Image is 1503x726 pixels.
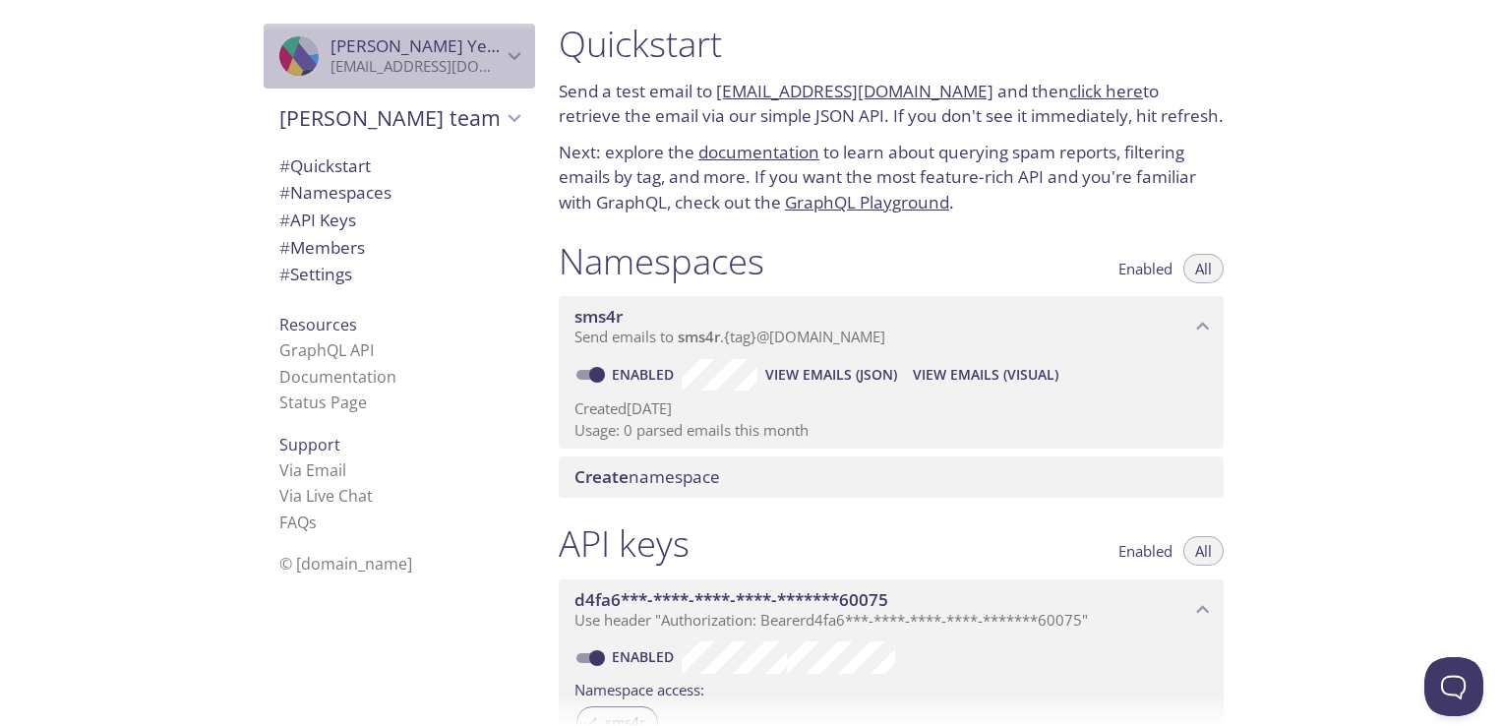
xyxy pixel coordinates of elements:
[279,236,365,259] span: Members
[765,363,897,387] span: View Emails (JSON)
[559,79,1224,129] p: Send a test email to and then to retrieve the email via our simple JSON API. If you don't see it ...
[279,209,290,231] span: #
[559,140,1224,215] p: Next: explore the to learn about querying spam reports, filtering emails by tag, and more. If you...
[309,512,317,533] span: s
[757,359,905,391] button: View Emails (JSON)
[264,24,535,89] div: Nahom Samuel Yeshitila
[905,359,1066,391] button: View Emails (Visual)
[913,363,1058,387] span: View Emails (Visual)
[279,366,396,388] a: Documentation
[279,392,367,413] a: Status Page
[574,674,704,702] label: Namespace access:
[279,263,290,285] span: #
[264,152,535,180] div: Quickstart
[264,207,535,234] div: API Keys
[574,327,885,346] span: Send emails to . {tag} @[DOMAIN_NAME]
[264,92,535,144] div: Nahom Samuel's team
[279,154,371,177] span: Quickstart
[1107,536,1184,566] button: Enabled
[279,154,290,177] span: #
[279,459,346,481] a: Via Email
[331,57,502,77] p: [EMAIL_ADDRESS][DOMAIN_NAME]
[264,179,535,207] div: Namespaces
[559,456,1224,498] div: Create namespace
[279,236,290,259] span: #
[279,434,340,455] span: Support
[279,553,412,575] span: © [DOMAIN_NAME]
[574,305,623,328] span: sms4r
[279,485,373,507] a: Via Live Chat
[559,22,1224,66] h1: Quickstart
[559,296,1224,357] div: sms4r namespace
[785,191,949,213] a: GraphQL Playground
[574,420,1208,441] p: Usage: 0 parsed emails this month
[574,398,1208,419] p: Created [DATE]
[1107,254,1184,283] button: Enabled
[1183,254,1224,283] button: All
[264,261,535,288] div: Team Settings
[264,234,535,262] div: Members
[1183,536,1224,566] button: All
[559,239,764,283] h1: Namespaces
[279,314,357,335] span: Resources
[574,465,629,488] span: Create
[559,521,690,566] h1: API keys
[678,327,720,346] span: sms4r
[279,263,352,285] span: Settings
[609,647,682,666] a: Enabled
[698,141,819,163] a: documentation
[279,339,374,361] a: GraphQL API
[331,34,533,57] span: [PERSON_NAME] Yeshitila
[279,181,391,204] span: Namespaces
[574,465,720,488] span: namespace
[609,365,682,384] a: Enabled
[1069,80,1143,102] a: click here
[279,104,502,132] span: [PERSON_NAME] team
[279,209,356,231] span: API Keys
[279,181,290,204] span: #
[1424,657,1483,716] iframe: Help Scout Beacon - Open
[279,512,317,533] a: FAQ
[716,80,993,102] a: [EMAIL_ADDRESS][DOMAIN_NAME]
